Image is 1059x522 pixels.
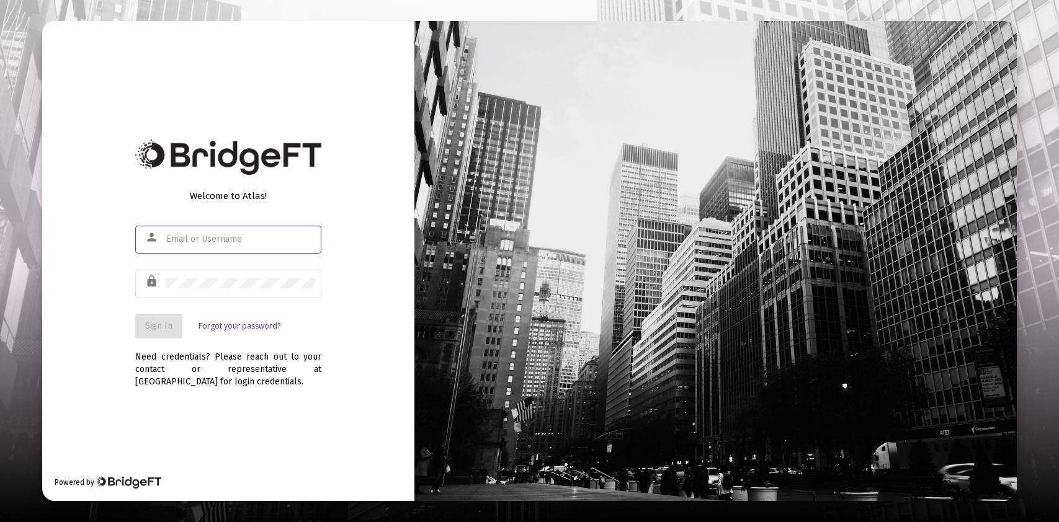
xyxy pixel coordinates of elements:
a: Forgot your password? [199,320,280,332]
img: Bridge Financial Technology Logo [135,139,321,175]
img: Bridge Financial Technology Logo [96,476,161,489]
button: Sign In [135,314,182,338]
mat-icon: lock [145,274,160,289]
div: Need credentials? Please reach out to your contact or representative at [GEOGRAPHIC_DATA] for log... [135,338,321,388]
input: Email or Username [166,234,315,244]
div: Powered by [55,476,161,489]
div: Welcome to Atlas! [135,190,321,202]
span: Sign In [145,321,172,331]
mat-icon: person [145,230,160,245]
